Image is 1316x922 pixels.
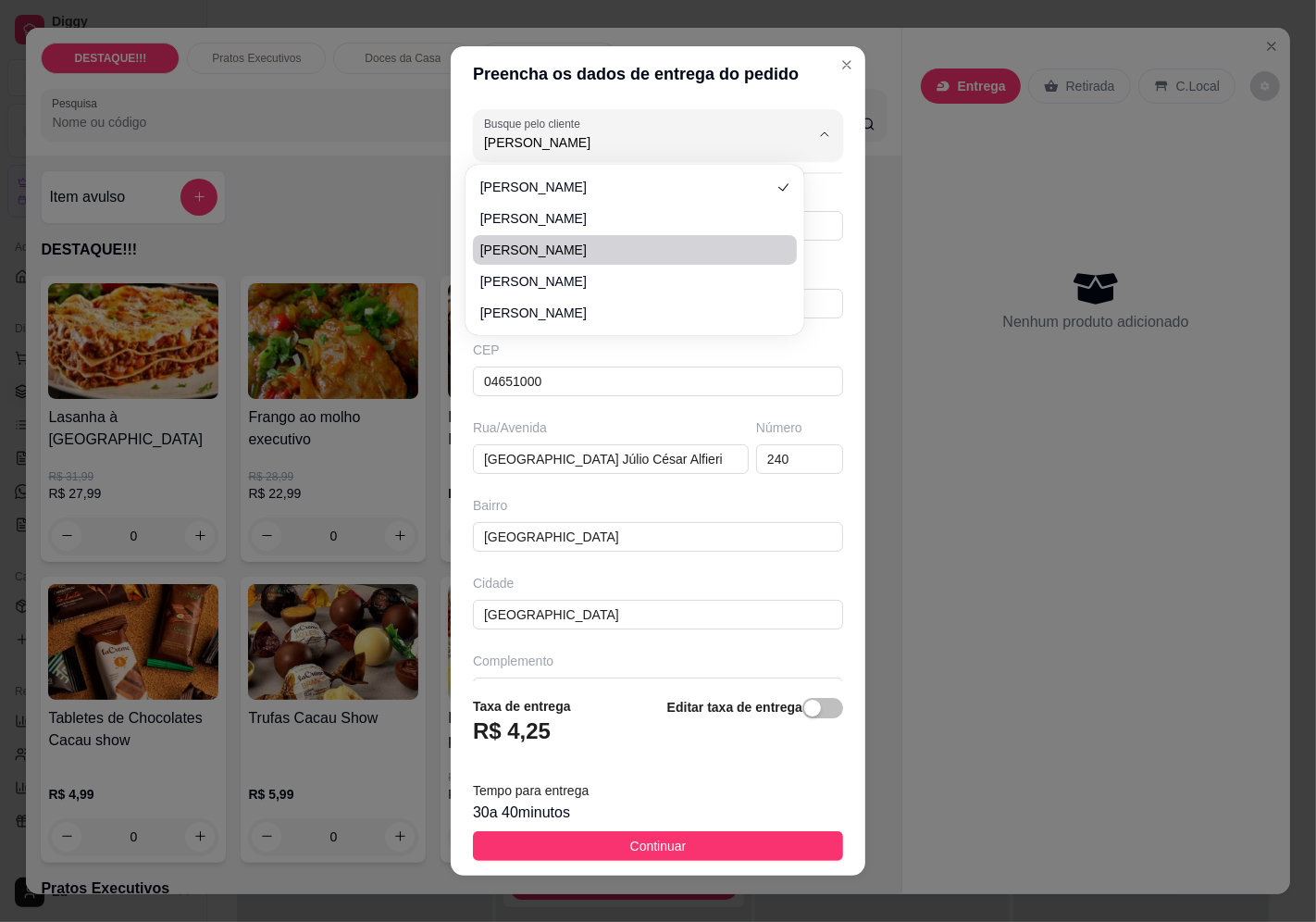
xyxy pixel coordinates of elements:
[756,444,843,474] input: Ex.: 44
[484,116,587,131] label: Busque pelo cliente
[473,802,843,824] div: 30 a 40 minutos
[473,600,843,629] input: Ex.: Santo André
[756,418,843,437] div: Número
[810,119,839,149] button: Show suggestions
[480,272,772,291] span: [PERSON_NAME]
[473,652,843,670] div: Complemento
[473,444,749,474] input: Ex.: Rua Oscar Freire
[473,496,843,515] div: Bairro
[832,50,862,80] button: Close
[473,522,843,552] input: Ex.: Bairro Jardim
[484,133,780,152] input: Busque pelo cliente
[480,304,772,322] span: [PERSON_NAME]
[667,700,802,715] strong: Editar taxa de entrega
[451,46,865,102] header: Preencha os dados de entrega do pedido
[480,178,772,196] span: [PERSON_NAME]
[473,172,798,328] ul: Suggestions
[473,341,843,359] div: CEP
[480,209,772,228] span: [PERSON_NAME]
[473,418,749,437] div: Rua/Avenida
[473,367,843,396] input: Ex.: 00000-000
[473,699,571,714] strong: Taxa de entrega
[473,574,843,592] div: Cidade
[473,716,551,746] h3: R$ 4,25
[630,836,687,856] span: Continuar
[473,678,843,707] input: ex: próximo ao posto de gasolina
[473,783,589,798] span: Tempo para entrega
[469,168,801,331] div: Suggestions
[480,241,772,259] span: [PERSON_NAME]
